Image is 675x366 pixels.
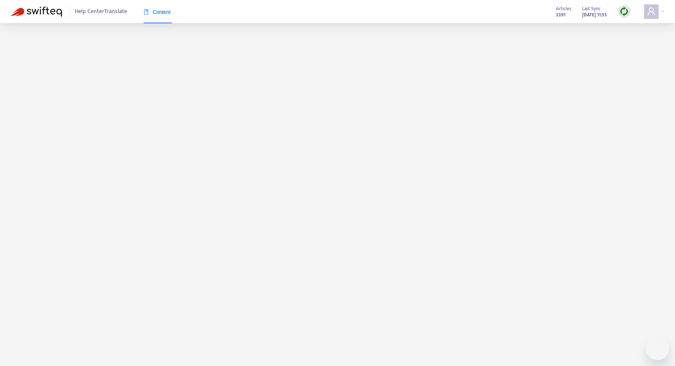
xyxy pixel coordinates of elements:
[144,9,149,15] span: book
[75,5,127,19] span: Help Center Translate
[582,5,601,13] span: Last Sync
[144,9,171,15] span: Content
[647,7,656,16] span: user
[556,5,571,13] span: Articles
[646,337,669,360] iframe: Button to launch messaging window
[556,11,565,19] strong: 3391
[582,11,607,19] strong: [DATE] 11:55
[620,7,629,16] img: sync.dc5367851b00ba804db3.png
[11,7,62,17] img: Swifteq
